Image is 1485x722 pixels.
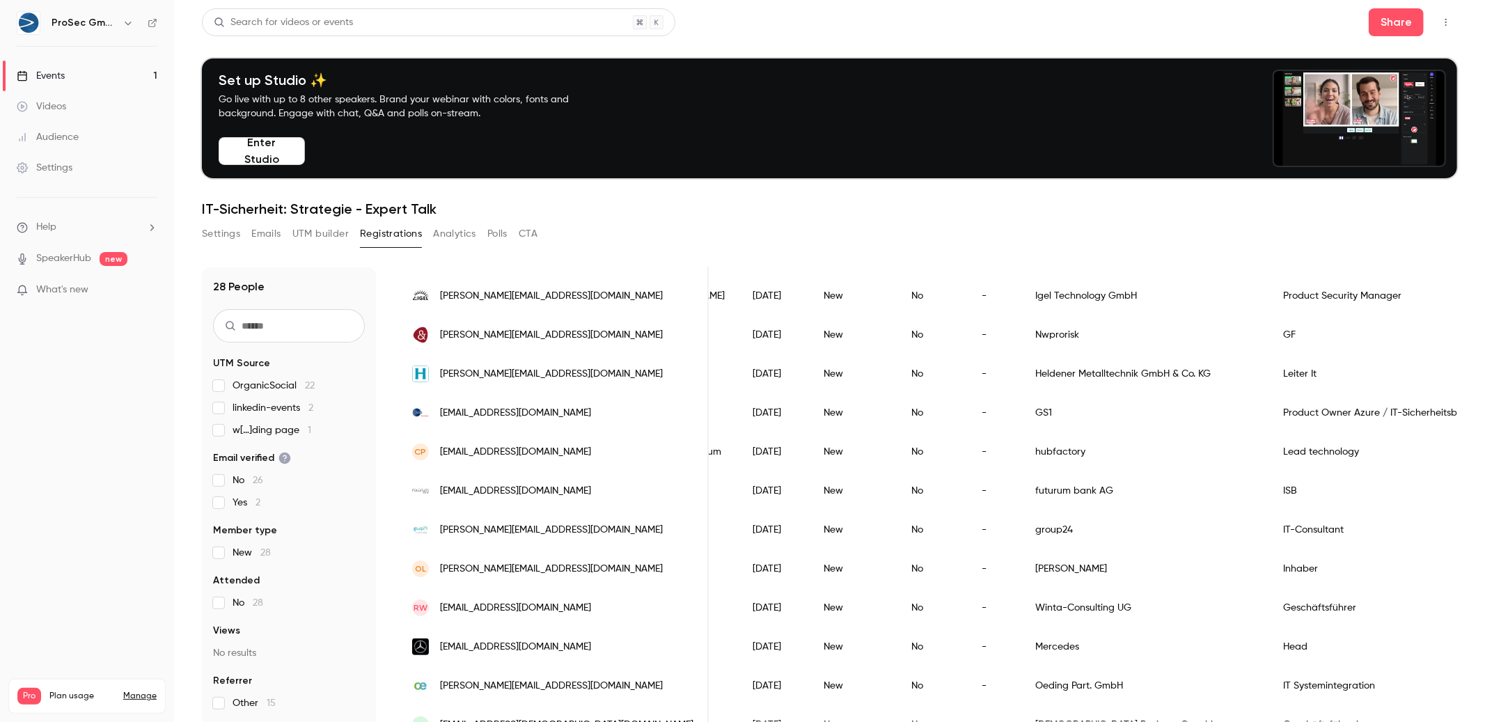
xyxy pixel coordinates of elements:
[1369,8,1424,36] button: Share
[897,471,968,510] div: No
[292,223,349,245] button: UTM builder
[1021,627,1269,666] div: Mercedes
[440,523,663,537] span: [PERSON_NAME][EMAIL_ADDRESS][DOMAIN_NAME]
[412,521,429,538] img: group24.de
[251,223,281,245] button: Emails
[440,484,591,499] span: [EMAIL_ADDRESS][DOMAIN_NAME]
[739,393,810,432] div: [DATE]
[968,666,1021,705] div: -
[440,328,663,343] span: [PERSON_NAME][EMAIL_ADDRESS][DOMAIN_NAME]
[412,638,429,655] img: mercedes-benz.com
[739,354,810,393] div: [DATE]
[233,401,313,415] span: linkedin-events
[36,283,88,297] span: What's new
[968,588,1021,627] div: -
[739,276,810,315] div: [DATE]
[52,16,117,30] h6: ProSec GmbH
[49,691,115,702] span: Plan usage
[897,432,968,471] div: No
[213,574,260,588] span: Attended
[17,161,72,175] div: Settings
[739,510,810,549] div: [DATE]
[308,403,313,413] span: 2
[415,446,427,458] span: CP
[1021,666,1269,705] div: Oeding Part. GmbH
[412,288,429,304] img: igel.com
[233,423,311,437] span: w[…]ding page
[1021,549,1269,588] div: [PERSON_NAME]
[897,627,968,666] div: No
[487,223,508,245] button: Polls
[810,510,897,549] div: New
[810,588,897,627] div: New
[968,354,1021,393] div: -
[1021,393,1269,432] div: GS1
[440,406,591,421] span: [EMAIL_ADDRESS][DOMAIN_NAME]
[412,405,429,421] img: gs1.de
[412,677,429,694] img: oeding.de
[213,278,265,295] h1: 28 People
[739,432,810,471] div: [DATE]
[1021,510,1269,549] div: group24
[233,546,271,560] span: New
[305,381,315,391] span: 22
[739,315,810,354] div: [DATE]
[1021,588,1269,627] div: Winta-Consulting UG
[897,354,968,393] div: No
[440,367,663,382] span: [PERSON_NAME][EMAIL_ADDRESS][DOMAIN_NAME]
[810,666,897,705] div: New
[1021,276,1269,315] div: Igel Technology GmbH
[17,130,79,144] div: Audience
[968,393,1021,432] div: -
[219,137,305,165] button: Enter Studio
[17,69,65,83] div: Events
[412,482,429,499] img: futurumbank.com
[440,445,591,460] span: [EMAIL_ADDRESS][DOMAIN_NAME]
[233,379,315,393] span: OrganicSocial
[213,674,252,688] span: Referrer
[440,601,591,615] span: [EMAIL_ADDRESS][DOMAIN_NAME]
[519,223,537,245] button: CTA
[440,562,663,576] span: [PERSON_NAME][EMAIL_ADDRESS][DOMAIN_NAME]
[739,471,810,510] div: [DATE]
[968,627,1021,666] div: -
[968,276,1021,315] div: -
[968,315,1021,354] div: -
[202,201,1457,217] h1: IT-Sicherheit: Strategie - Expert Talk
[739,588,810,627] div: [DATE]
[100,252,127,266] span: new
[968,549,1021,588] div: -
[213,451,291,465] span: Email verified
[308,425,311,435] span: 1
[739,666,810,705] div: [DATE]
[433,223,476,245] button: Analytics
[440,679,663,693] span: [PERSON_NAME][EMAIL_ADDRESS][DOMAIN_NAME]
[968,510,1021,549] div: -
[810,432,897,471] div: New
[1021,315,1269,354] div: Nwprorisk
[440,640,591,654] span: [EMAIL_ADDRESS][DOMAIN_NAME]
[360,223,422,245] button: Registrations
[260,548,271,558] span: 28
[213,624,240,638] span: Views
[739,549,810,588] div: [DATE]
[202,223,240,245] button: Settings
[17,100,66,113] div: Videos
[739,627,810,666] div: [DATE]
[810,393,897,432] div: New
[233,496,260,510] span: Yes
[1021,354,1269,393] div: Heldener Metalltechnik GmbH & Co. KG
[213,356,270,370] span: UTM Source
[415,563,426,575] span: OL
[253,476,263,485] span: 26
[412,327,429,343] img: nw-assekuranz.de
[213,524,277,537] span: Member type
[810,471,897,510] div: New
[36,251,91,266] a: SpeakerHub
[213,356,365,710] section: facet-groups
[810,627,897,666] div: New
[412,366,429,382] img: hmt-automotive.com
[213,646,365,660] p: No results
[810,354,897,393] div: New
[968,471,1021,510] div: -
